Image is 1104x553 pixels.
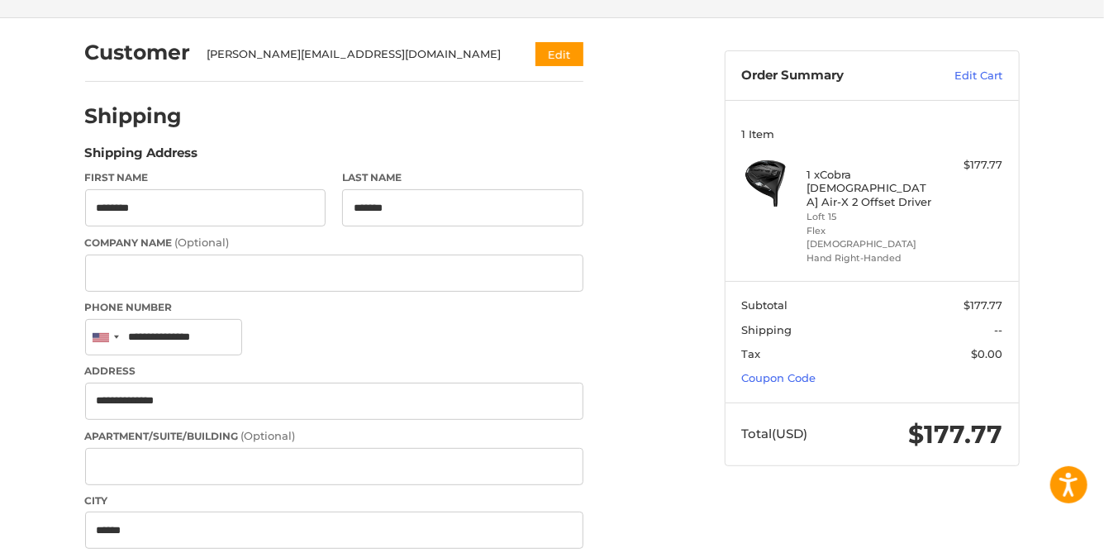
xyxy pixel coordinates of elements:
[85,144,198,170] legend: Shipping Address
[994,323,1002,336] span: --
[85,40,191,65] h2: Customer
[741,68,919,84] h3: Order Summary
[741,426,807,441] span: Total (USD)
[86,320,124,355] div: United States: +1
[741,371,816,384] a: Coupon Code
[741,127,1002,141] h3: 1 Item
[741,298,788,312] span: Subtotal
[807,251,933,265] li: Hand Right-Handed
[807,168,933,208] h4: 1 x Cobra [DEMOGRAPHIC_DATA] Air-X 2 Offset Driver
[807,224,933,251] li: Flex [DEMOGRAPHIC_DATA]
[937,157,1002,174] div: $177.77
[85,235,583,251] label: Company Name
[85,428,583,445] label: Apartment/Suite/Building
[971,347,1002,360] span: $0.00
[207,46,503,63] div: [PERSON_NAME][EMAIL_ADDRESS][DOMAIN_NAME]
[807,210,933,224] li: Loft 15
[342,170,583,185] label: Last Name
[535,42,583,66] button: Edit
[741,323,792,336] span: Shipping
[964,298,1002,312] span: $177.77
[908,419,1002,450] span: $177.77
[85,103,183,129] h2: Shipping
[175,236,230,249] small: (Optional)
[741,347,760,360] span: Tax
[85,364,583,379] label: Address
[241,429,296,442] small: (Optional)
[85,300,583,315] label: Phone Number
[85,170,326,185] label: First Name
[85,493,583,508] label: City
[919,68,1002,84] a: Edit Cart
